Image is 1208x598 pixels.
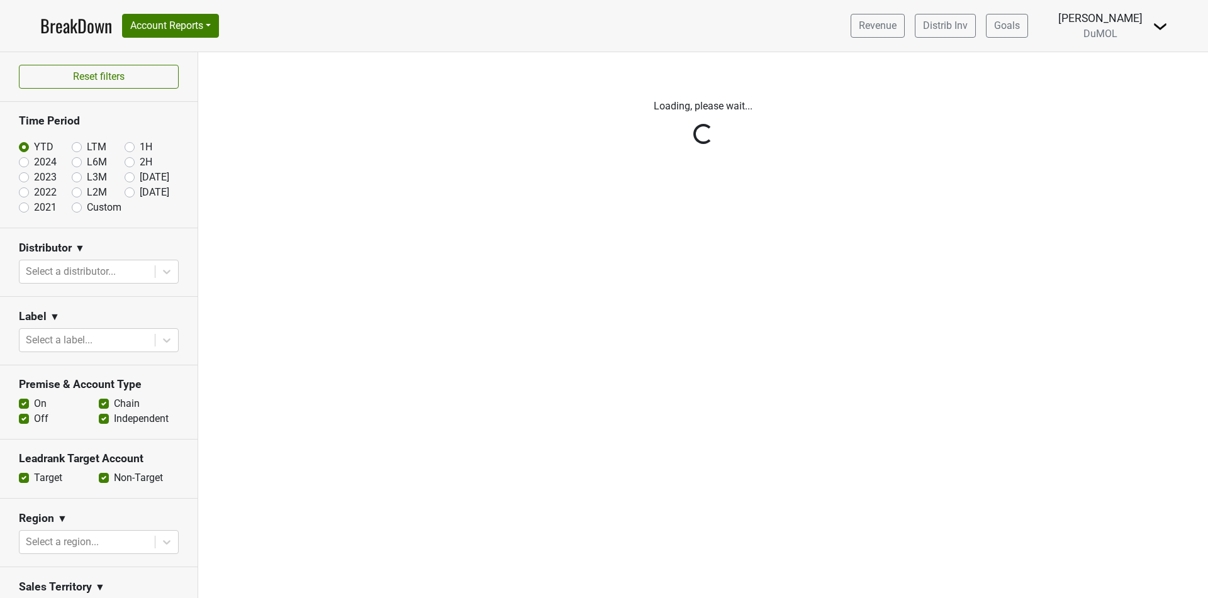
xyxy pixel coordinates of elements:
button: Account Reports [122,14,219,38]
a: Goals [986,14,1028,38]
img: Dropdown Menu [1153,19,1168,34]
a: Distrib Inv [915,14,976,38]
a: Revenue [851,14,905,38]
p: Loading, please wait... [354,99,1053,114]
span: DuMOL [1083,28,1117,40]
div: [PERSON_NAME] [1058,10,1143,26]
a: BreakDown [40,13,112,39]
